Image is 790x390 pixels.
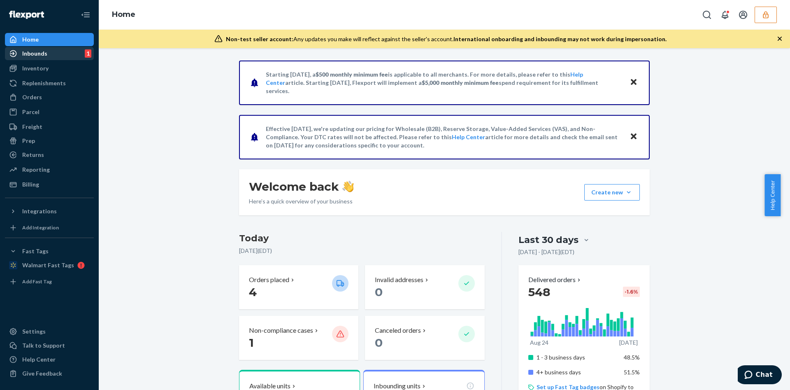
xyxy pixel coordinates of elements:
[22,341,65,350] div: Talk to Support
[537,353,618,362] p: 1 - 3 business days
[22,224,59,231] div: Add Integration
[453,35,667,42] span: International onboarding and inbounding may not work during impersonation.
[77,7,94,23] button: Close Navigation
[5,62,94,75] a: Inventory
[717,7,733,23] button: Open notifications
[624,354,640,361] span: 48.5%
[518,234,579,246] div: Last 30 days
[239,247,485,255] p: [DATE] ( EDT )
[375,326,421,335] p: Canceled orders
[623,287,640,297] div: -1.6 %
[5,105,94,119] a: Parcel
[112,10,135,19] a: Home
[422,79,499,86] span: $5,000 monthly minimum fee
[22,180,39,189] div: Billing
[22,35,39,44] div: Home
[22,247,49,255] div: Fast Tags
[22,166,50,174] div: Reporting
[5,47,94,60] a: Inbounds1
[342,181,354,192] img: hand-wave emoji
[530,339,548,347] p: Aug 24
[22,355,56,364] div: Help Center
[226,35,667,43] div: Any updates you make will reflect against the seller's account.
[628,131,639,143] button: Close
[9,11,44,19] img: Flexport logo
[239,316,358,360] button: Non-compliance cases 1
[699,7,715,23] button: Open Search Box
[249,197,354,206] p: Here’s a quick overview of your business
[619,339,638,347] p: [DATE]
[5,367,94,380] button: Give Feedback
[22,327,46,336] div: Settings
[375,275,423,285] p: Invalid addresses
[249,336,254,350] span: 1
[239,265,358,309] button: Orders placed 4
[22,93,42,101] div: Orders
[22,108,39,116] div: Parcel
[365,265,484,309] button: Invalid addresses 0
[628,77,639,89] button: Close
[528,275,582,285] button: Delivered orders
[22,137,35,145] div: Prep
[239,232,485,245] h3: Today
[5,120,94,133] a: Freight
[375,285,383,299] span: 0
[738,365,782,386] iframe: Opens a widget where you can chat to one of our agents
[764,174,781,216] button: Help Center
[249,285,257,299] span: 4
[5,245,94,258] button: Fast Tags
[528,285,550,299] span: 548
[266,70,622,95] p: Starting [DATE], a is applicable to all merchants. For more details, please refer to this article...
[5,205,94,218] button: Integrations
[735,7,751,23] button: Open account menu
[22,49,47,58] div: Inbounds
[22,261,74,269] div: Walmart Fast Tags
[316,71,388,78] span: $500 monthly minimum fee
[518,248,574,256] p: [DATE] - [DATE] ( EDT )
[249,179,354,194] h1: Welcome back
[452,133,485,140] a: Help Center
[365,316,484,360] button: Canceled orders 0
[584,184,640,201] button: Create new
[266,125,622,149] p: Effective [DATE], we're updating our pricing for Wholesale (B2B), Reserve Storage, Value-Added Se...
[22,151,44,159] div: Returns
[22,79,66,87] div: Replenishments
[226,35,293,42] span: Non-test seller account:
[22,369,62,378] div: Give Feedback
[537,368,618,376] p: 4+ business days
[375,336,383,350] span: 0
[5,353,94,366] a: Help Center
[5,134,94,147] a: Prep
[5,178,94,191] a: Billing
[22,207,57,215] div: Integrations
[5,221,94,234] a: Add Integration
[22,278,52,285] div: Add Fast Tag
[5,275,94,288] a: Add Fast Tag
[22,64,49,72] div: Inventory
[5,77,94,90] a: Replenishments
[105,3,142,27] ol: breadcrumbs
[624,369,640,376] span: 51.5%
[249,326,313,335] p: Non-compliance cases
[5,33,94,46] a: Home
[5,91,94,104] a: Orders
[5,325,94,338] a: Settings
[249,275,289,285] p: Orders placed
[85,49,91,58] div: 1
[5,259,94,272] a: Walmart Fast Tags
[5,148,94,161] a: Returns
[5,163,94,176] a: Reporting
[5,339,94,352] button: Talk to Support
[22,123,42,131] div: Freight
